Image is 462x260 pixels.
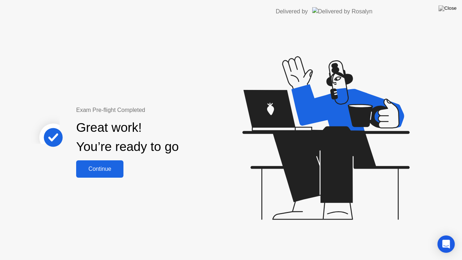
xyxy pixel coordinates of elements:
[276,7,308,16] div: Delivered by
[76,160,123,178] button: Continue
[76,106,225,114] div: Exam Pre-flight Completed
[78,166,121,172] div: Continue
[312,7,372,16] img: Delivered by Rosalyn
[439,5,457,11] img: Close
[437,235,455,253] div: Open Intercom Messenger
[76,118,179,156] div: Great work! You’re ready to go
